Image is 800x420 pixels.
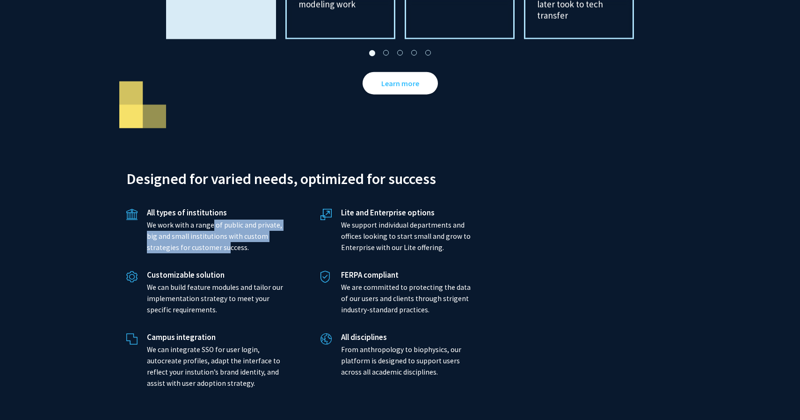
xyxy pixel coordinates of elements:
h5: Lite and Enterprise options [341,208,477,217]
p: We support individual departments and offices looking to start small and grow to Enterprise with ... [341,220,477,253]
button: 4 of 2 [409,49,419,58]
h5: FERPA compliant [341,270,477,280]
p: From anthropology to biophysics, our platform is designed to support users across all academic di... [341,344,477,378]
p: We are committed to protecting the data of our users and clients through strigent industry-standa... [341,282,477,316]
p: We work with a range of public and private, big and small institutions with custom strategies for... [147,220,283,253]
h5: Customizable solution [147,270,283,280]
iframe: Chat [7,378,40,413]
p: We can build feature modules and tailor our implementation strategy to meet your specific require... [147,282,283,316]
button: 2 of 2 [381,49,391,58]
h5: All disciplines [341,332,477,342]
h5: All types of institutions [147,208,283,217]
button: 3 of 2 [395,49,405,58]
h5: Campus integration [147,332,283,342]
button: 1 of 2 [367,49,377,58]
h2: Designed for varied needs, optimized for success [126,168,487,187]
a: Opens in a new tab [363,72,438,95]
button: 5 of 2 [423,49,433,58]
p: We can integrate SSO for user login, autocreate profiles, adapt the interface to reflect your ins... [147,344,283,389]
